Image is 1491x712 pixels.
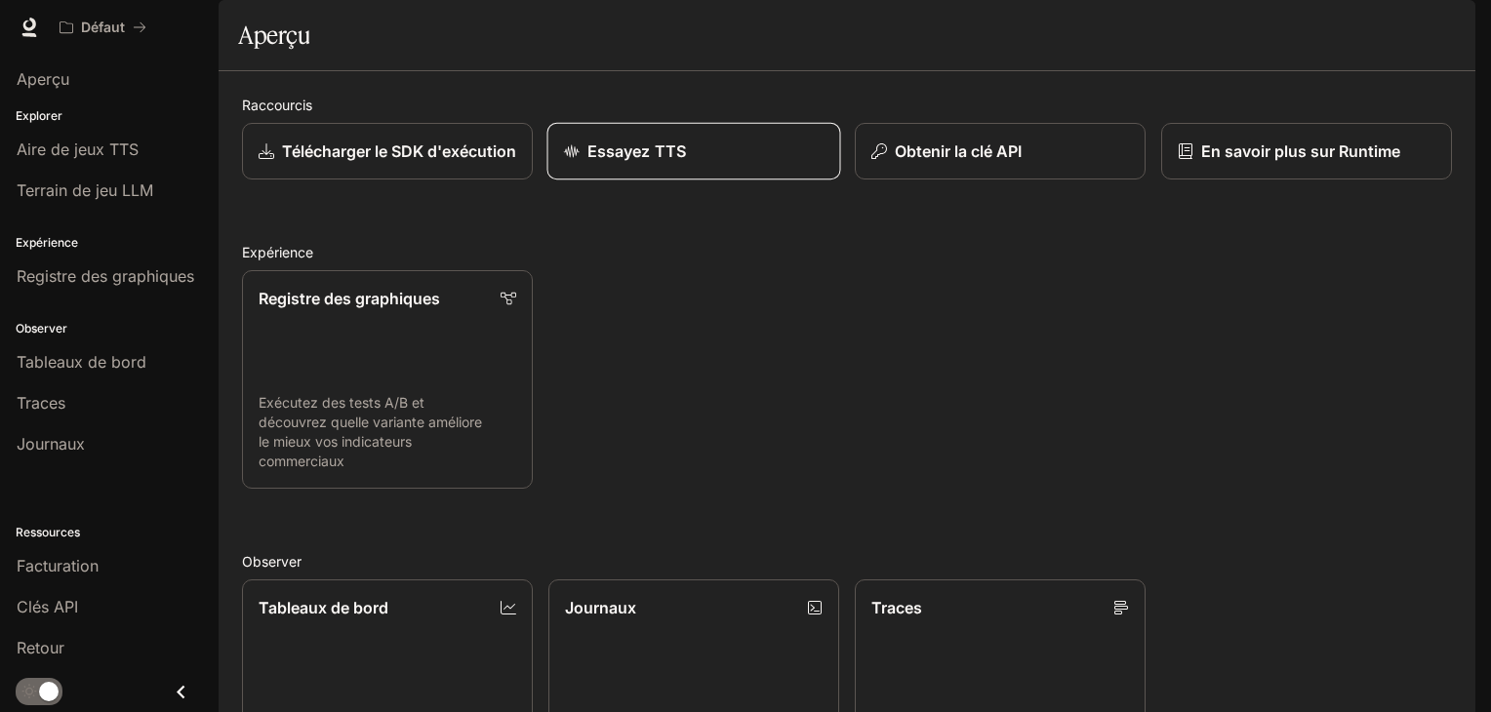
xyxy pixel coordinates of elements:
a: Essayez TTS [547,123,841,180]
font: En savoir plus sur Runtime [1201,141,1400,161]
font: Registre des graphiques [259,289,440,308]
font: Obtenir la clé API [895,141,1022,161]
a: En savoir plus sur Runtime [1161,123,1452,179]
font: Journaux [565,598,636,617]
font: Tableaux de bord [259,598,388,617]
font: Essayez TTS [587,141,686,161]
a: Télécharger le SDK d'exécution [242,123,533,179]
font: Raccourcis [242,97,312,113]
a: Registre des graphiquesExécutez des tests A/B et découvrez quelle variante améliore le mieux vos ... [242,270,533,489]
font: Aperçu [238,20,309,50]
font: Défaut [81,19,125,35]
font: Observer [242,553,302,570]
font: Expérience [242,244,313,260]
button: Obtenir la clé API [855,123,1146,179]
font: Traces [871,598,922,617]
font: Télécharger le SDK d'exécution [282,141,516,161]
button: Tous les espaces de travail [51,8,155,47]
font: Exécutez des tests A/B et découvrez quelle variante améliore le mieux vos indicateurs commerciaux [259,394,482,469]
